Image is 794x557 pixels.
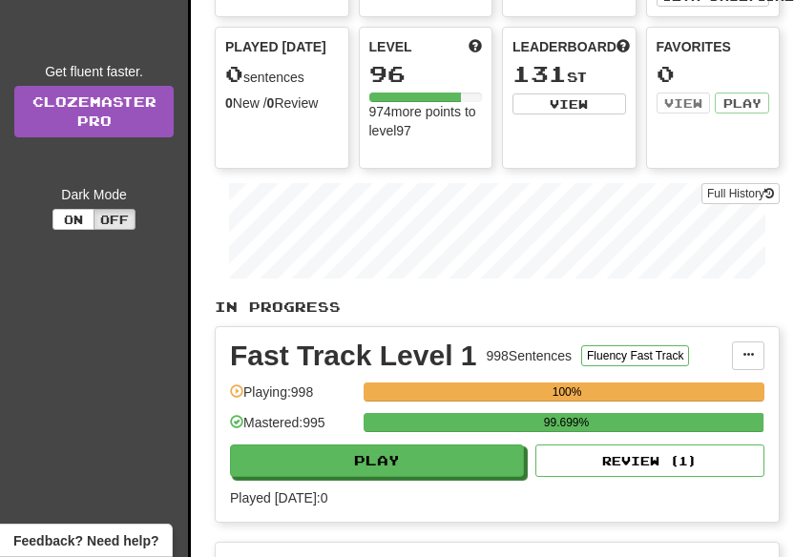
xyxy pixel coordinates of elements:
[616,37,630,56] span: This week in points, UTC
[13,531,158,550] span: Open feedback widget
[469,37,482,56] span: Score more points to level up
[512,60,567,87] span: 131
[369,382,764,402] div: 100%
[581,345,689,366] button: Fluency Fast Track
[225,60,243,87] span: 0
[230,490,327,505] span: Played [DATE]: 0
[657,93,711,113] button: View
[369,37,412,56] span: Level
[225,95,233,111] strong: 0
[512,37,616,56] span: Leaderboard
[657,62,770,86] div: 0
[657,37,770,56] div: Favorites
[230,382,354,414] div: Playing: 998
[94,209,136,230] button: Off
[535,444,764,477] button: Review (1)
[369,413,763,432] div: 99.699%
[52,209,94,230] button: On
[369,62,483,86] div: 96
[230,341,477,370] div: Fast Track Level 1
[369,102,483,140] div: 974 more points to level 97
[225,37,326,56] span: Played [DATE]
[14,86,174,137] a: ClozemasterPro
[512,62,626,87] div: st
[14,185,174,204] div: Dark Mode
[230,413,354,444] div: Mastered: 995
[225,93,339,113] div: New / Review
[267,95,275,111] strong: 0
[487,346,573,365] div: 998 Sentences
[715,93,769,113] button: Play
[225,62,339,87] div: sentences
[230,444,524,477] button: Play
[215,298,780,317] p: In Progress
[512,93,626,114] button: View
[14,62,174,81] div: Get fluent faster.
[701,183,780,204] button: Full History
